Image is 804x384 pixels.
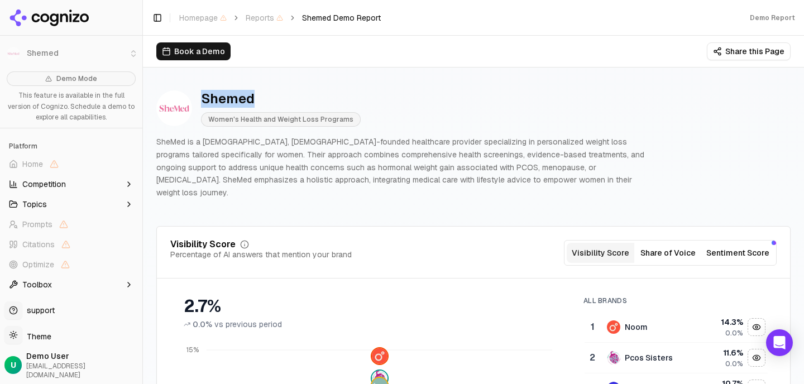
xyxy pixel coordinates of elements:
span: vs previous period [214,319,282,330]
div: Pcos Sisters [625,352,673,363]
div: Percentage of AI answers that mention your brand [170,249,352,260]
div: 14.3 % [697,316,743,328]
span: [EMAIL_ADDRESS][DOMAIN_NAME] [26,362,138,380]
tr: 2pcos sistersPcos Sisters11.6%0.0%Hide pcos sisters data [585,342,768,373]
div: 1 [589,320,596,334]
span: Home [22,159,43,170]
span: Women's Health and Weight Loss Programs [201,112,361,127]
img: pcos sisters [607,351,620,364]
img: Shemed [156,90,192,126]
img: noom [607,320,620,334]
span: Optimize [22,259,54,270]
button: Hide noom data [748,318,765,336]
button: Sentiment Score [702,243,774,263]
tspan: 15% [186,345,199,354]
span: Citations [22,239,55,250]
span: 0.0% [725,359,743,368]
div: 2.7% [184,296,561,316]
span: support [22,305,55,316]
div: Platform [4,137,138,155]
span: Prompts [22,219,52,230]
tr: 1noomNoom14.3%0.0%Hide noom data [585,312,768,343]
button: Hide pcos sisters data [748,349,765,367]
div: 2 [589,351,596,364]
div: Open Intercom Messenger [766,329,793,356]
span: Reports [246,12,283,23]
span: Demo Mode [56,74,97,83]
button: Visibility Score [567,243,634,263]
span: 0.0% [725,329,743,338]
button: Topics [4,195,138,213]
span: Theme [22,332,51,342]
img: noom [372,348,387,363]
p: This feature is available in the full version of Cognizo. Schedule a demo to explore all capabili... [7,90,136,123]
div: 11.6 % [697,347,743,358]
div: All Brands [583,296,768,305]
span: 0.0% [193,319,212,330]
button: Book a Demo [156,42,231,60]
span: Shemed Demo Report [302,12,381,23]
div: Demo Report [750,13,795,22]
button: Toolbox [4,276,138,294]
button: Competition [4,175,138,193]
span: Demo User [26,351,138,362]
span: Competition [22,179,66,190]
span: Homepage [179,12,227,23]
span: Topics [22,199,47,210]
p: SheMed is a [DEMOGRAPHIC_DATA], [DEMOGRAPHIC_DATA]-founded healthcare provider specializing in pe... [156,136,657,199]
div: Shemed [201,90,361,108]
button: Share this Page [707,42,791,60]
div: Noom [625,321,648,333]
span: Toolbox [22,279,52,290]
div: Visibility Score [170,240,236,249]
span: U [11,359,16,371]
button: Share of Voice [634,243,702,263]
nav: breadcrumb [179,12,381,23]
